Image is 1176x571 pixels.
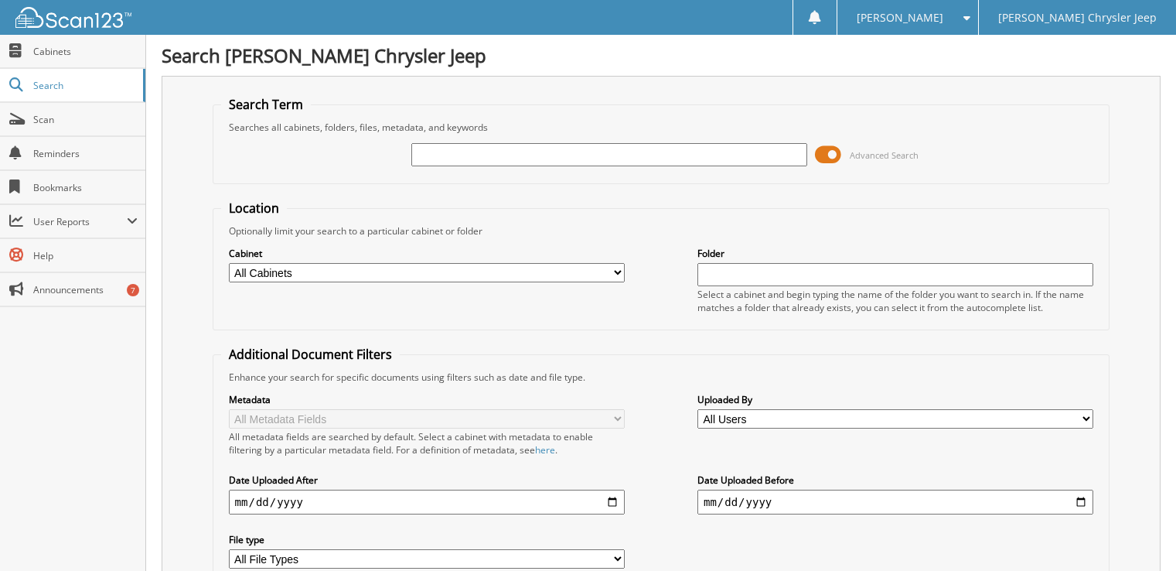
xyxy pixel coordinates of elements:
[857,13,943,22] span: [PERSON_NAME]
[33,147,138,160] span: Reminders
[221,346,400,363] legend: Additional Document Filters
[850,149,919,161] span: Advanced Search
[33,79,135,92] span: Search
[15,7,131,28] img: scan123-logo-white.svg
[229,247,625,260] label: Cabinet
[229,490,625,515] input: start
[221,121,1102,134] div: Searches all cabinets, folders, files, metadata, and keywords
[697,474,1093,487] label: Date Uploaded Before
[229,474,625,487] label: Date Uploaded After
[162,43,1161,68] h1: Search [PERSON_NAME] Chrysler Jeep
[33,45,138,58] span: Cabinets
[229,430,625,456] div: All metadata fields are searched by default. Select a cabinet with metadata to enable filtering b...
[221,224,1102,238] div: Optionally limit your search to a particular cabinet or folder
[33,215,127,228] span: User Reports
[33,181,138,194] span: Bookmarks
[33,113,138,126] span: Scan
[127,284,139,296] div: 7
[998,13,1157,22] span: [PERSON_NAME] Chrysler Jeep
[697,288,1093,314] div: Select a cabinet and begin typing the name of the folder you want to search in. If the name match...
[229,533,625,546] label: File type
[697,247,1093,260] label: Folder
[535,443,555,456] a: here
[697,393,1093,406] label: Uploaded By
[697,490,1093,515] input: end
[221,371,1102,384] div: Enhance your search for specific documents using filters such as date and file type.
[33,283,138,296] span: Announcements
[221,200,287,217] legend: Location
[221,96,311,113] legend: Search Term
[229,393,625,406] label: Metadata
[33,249,138,262] span: Help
